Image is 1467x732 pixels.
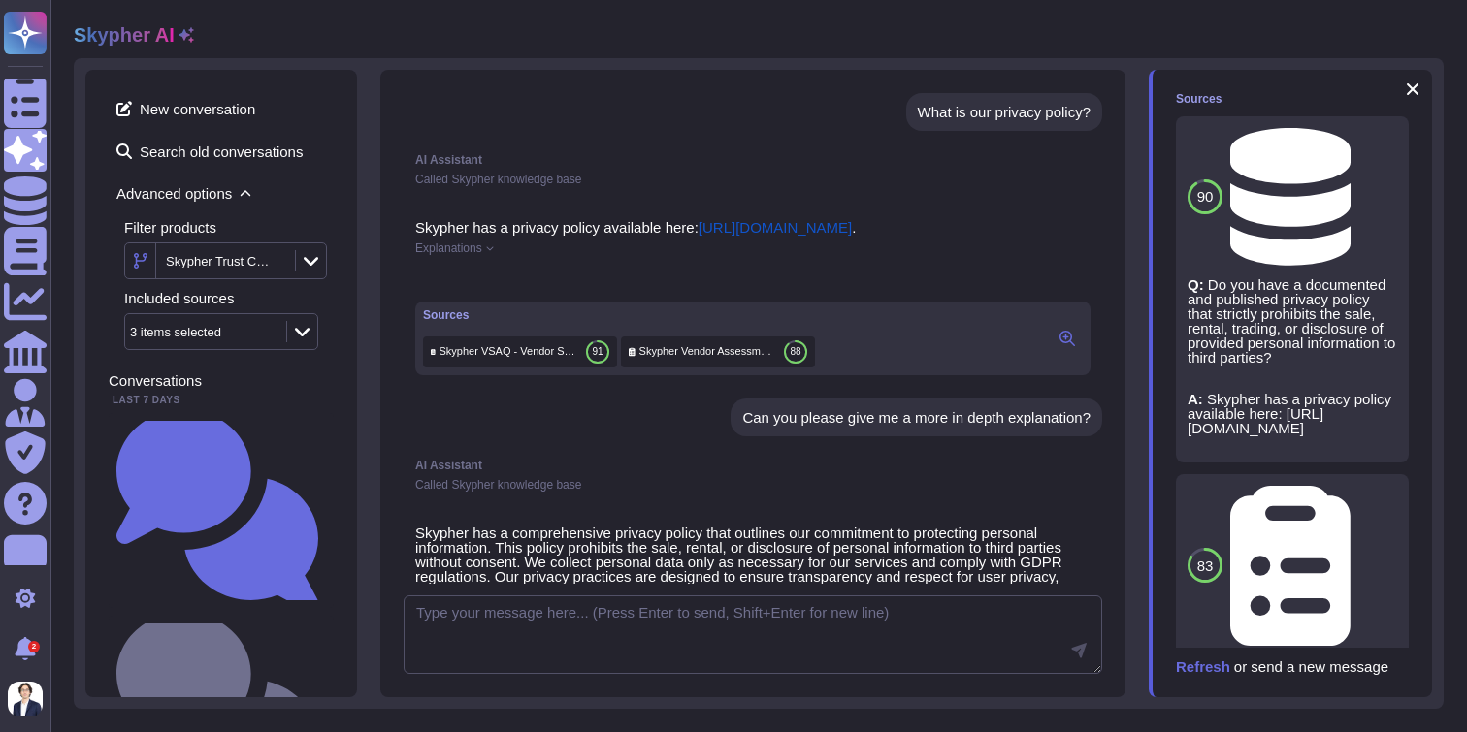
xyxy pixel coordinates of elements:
[423,309,815,321] div: Sources
[4,678,56,720] button: user
[1176,93,1222,105] div: Sources
[109,136,334,167] span: Search old conversations
[8,682,43,716] img: user
[109,373,334,388] div: Conversations
[1176,116,1409,462] div: Click to preview/edit this source
[28,641,40,652] div: 2
[1188,392,1397,435] p: Skypher has a privacy policy available here: [URL][DOMAIN_NAME]
[124,291,334,305] div: Included sources
[592,347,603,357] span: 91
[1197,558,1214,573] span: 83
[1176,659,1230,674] span: Refresh
[1188,391,1203,407] strong: A:
[109,396,334,405] div: Last 7 days
[621,336,815,367] div: Click to preview/edit this source
[415,460,1091,471] div: AI Assistant
[699,219,852,236] a: [URL][DOMAIN_NAME]
[440,344,578,359] span: Skypher VSAQ - Vendor Security Assessment Questionnaire V2.0.2-empty (1)
[1176,659,1409,674] div: or send a new message
[109,178,334,208] span: Advanced options
[415,154,1091,166] div: AI Assistant
[639,344,776,359] span: Skypher Vendor Assessment Questionnaire evidence
[1401,78,1424,101] button: Close panel
[415,478,581,492] span: Called Skypher knowledge base
[1188,277,1397,365] p: Do you have a documented and published privacy policy that strictly prohibits the sale, rental, t...
[415,220,1091,235] p: Skypher has a privacy policy available here: .
[415,525,1091,613] p: Skypher has a comprehensive privacy policy that outlines our commitment to protecting personal in...
[415,173,581,186] span: Called Skypher knowledge base
[124,220,334,235] div: Filter products
[1366,128,1397,159] button: Disable this source
[918,105,1091,119] div: What is our privacy policy?
[423,336,617,367] div: Click to preview/edit this source
[435,270,450,285] button: Like this response
[1197,189,1214,204] span: 90
[1366,486,1397,517] button: Enable this source
[74,23,175,47] h2: Skypher AI
[109,93,334,124] span: New conversation
[1052,327,1083,350] button: Click to view sources in the right panel
[166,255,271,268] div: Skypher Trust Center
[742,410,1091,425] div: Can you please give me a more in depth explanation?
[790,347,800,357] span: 88
[454,271,470,286] button: Dislike this response
[415,271,431,286] button: Copy this response
[130,326,221,338] div: 3 items selected
[1188,276,1204,293] strong: Q:
[415,242,482,254] span: Explanations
